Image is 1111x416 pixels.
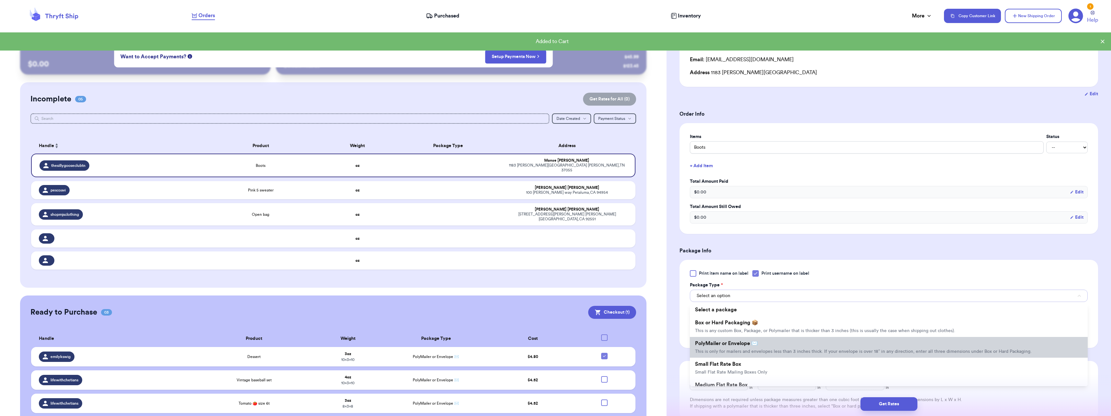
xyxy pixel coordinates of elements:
span: $ 0.00 [694,189,706,195]
span: Date Created [556,117,580,121]
strong: oz [355,213,360,216]
div: 1183 [PERSON_NAME][GEOGRAPHIC_DATA] [690,69,1088,76]
label: Total Amount Still Owed [690,203,1088,210]
span: Small Flat Rate Box [695,362,741,367]
h2: Incomplete [30,94,71,104]
div: Monse [PERSON_NAME] [507,158,627,163]
span: Address [690,70,710,75]
strong: oz [355,188,360,192]
span: This is only for mailers and envelopes less than 3 inches thick. If your envelope is over 18” in ... [695,349,1032,354]
label: Total Amount Paid [690,178,1088,185]
th: Weight [321,138,394,154]
th: Package Type [383,330,489,347]
button: Select an option [690,290,1088,302]
div: Added to Cart [5,38,1099,45]
div: $ 45.99 [624,54,639,60]
span: Purchased [434,12,459,20]
button: Sort ascending [54,142,59,150]
span: 8 x 3 x 8 [342,404,353,408]
span: Dessert [247,354,261,359]
strong: oz [355,237,360,240]
p: $ 0.00 [28,59,263,69]
span: Payment Status [598,117,625,121]
span: Boots [256,163,265,168]
div: More [912,12,932,20]
strong: oz [355,164,360,168]
button: Checkout (1) [588,306,636,319]
label: Items [690,133,1044,140]
span: Medium Flat Rate Box [695,382,748,387]
th: Weight [313,330,383,347]
a: Orders [192,12,215,20]
div: [PERSON_NAME] [PERSON_NAME] [507,185,628,190]
th: Product [200,138,321,154]
span: $ 4.52 [528,401,538,405]
h3: Package Info [679,247,1098,255]
span: $ 4.80 [528,355,538,359]
button: Get Rates for All (0) [583,93,636,106]
span: Print item name on label [699,270,748,277]
div: 100 [PERSON_NAME] way Petaluma , CA 94954 [507,190,628,195]
th: Address [503,138,636,154]
span: 10 x 3 x 10 [341,358,354,362]
span: PolyMailer or Envelope ✉️ [413,401,459,405]
span: $ 0.00 [694,214,706,221]
span: PolyMailer or Envelope ✉️ [413,378,459,382]
button: Setup Payments Now [485,50,546,64]
button: Get Rates [860,397,917,411]
span: PolyMailer or Envelope ✉️ [695,341,758,346]
span: 03 [101,309,112,316]
strong: 4 oz [345,375,351,379]
span: Print username on label [761,270,809,277]
span: in [749,385,753,390]
th: Product [195,330,313,347]
span: Open bag [252,212,269,217]
button: Date Created [552,113,591,124]
div: 1 [1087,3,1094,10]
span: Vintage baseball set [237,377,272,383]
a: Help [1087,11,1098,24]
th: Package Type [394,138,502,154]
span: Want to Accept Payments? [120,53,186,61]
span: Inventory [678,12,701,20]
span: lifewithchetians [50,401,78,406]
button: New Shipping Order [1005,9,1062,23]
span: in [886,385,889,390]
div: [STREET_ADDRESS][PERSON_NAME] [PERSON_NAME][GEOGRAPHIC_DATA] , CA 92551 [507,212,628,222]
span: Small Flat Rate Mailing Boxes Only [695,370,767,375]
span: Handle [39,335,54,342]
button: Edit [1070,189,1083,195]
h3: Order Info [679,110,1098,118]
span: This is any custom Box, Package, or Polymailer that is thicker than 3 inches (this is usually the... [695,329,955,333]
strong: 3 oz [345,399,351,402]
span: Box or Hard Packaging 📦 [695,320,758,325]
span: 05 [75,96,86,102]
span: Select an option [697,293,730,299]
span: lifewithchetians [50,377,78,383]
strong: oz [355,259,360,262]
span: Select a package [695,307,737,312]
input: Search [30,113,550,124]
span: Help [1087,16,1098,24]
span: Email: [690,57,704,62]
span: Handle [39,143,54,149]
h2: Ready to Purchase [30,307,97,318]
span: Tomato 🍅 size 6t [239,401,270,406]
button: Edit [1084,91,1098,97]
div: [PERSON_NAME] [PERSON_NAME] [507,207,628,212]
strong: 3 oz [345,352,351,356]
a: Inventory [671,12,701,20]
button: Edit [1070,214,1083,221]
span: Orders [198,12,215,19]
button: Payment Status [594,113,636,124]
div: 1183 [PERSON_NAME][GEOGRAPHIC_DATA] [PERSON_NAME] , TN 37055 [507,163,627,173]
a: Purchased [426,12,459,20]
span: emilykswig [50,354,71,359]
span: in [817,385,821,390]
label: Package Type [690,282,723,288]
span: shopmjsclothing [50,212,79,217]
span: 10 x 3 x 10 [341,381,354,385]
a: Setup Payments Now [492,53,539,60]
span: Pink 5 sweater [248,188,274,193]
label: Status [1046,133,1088,140]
